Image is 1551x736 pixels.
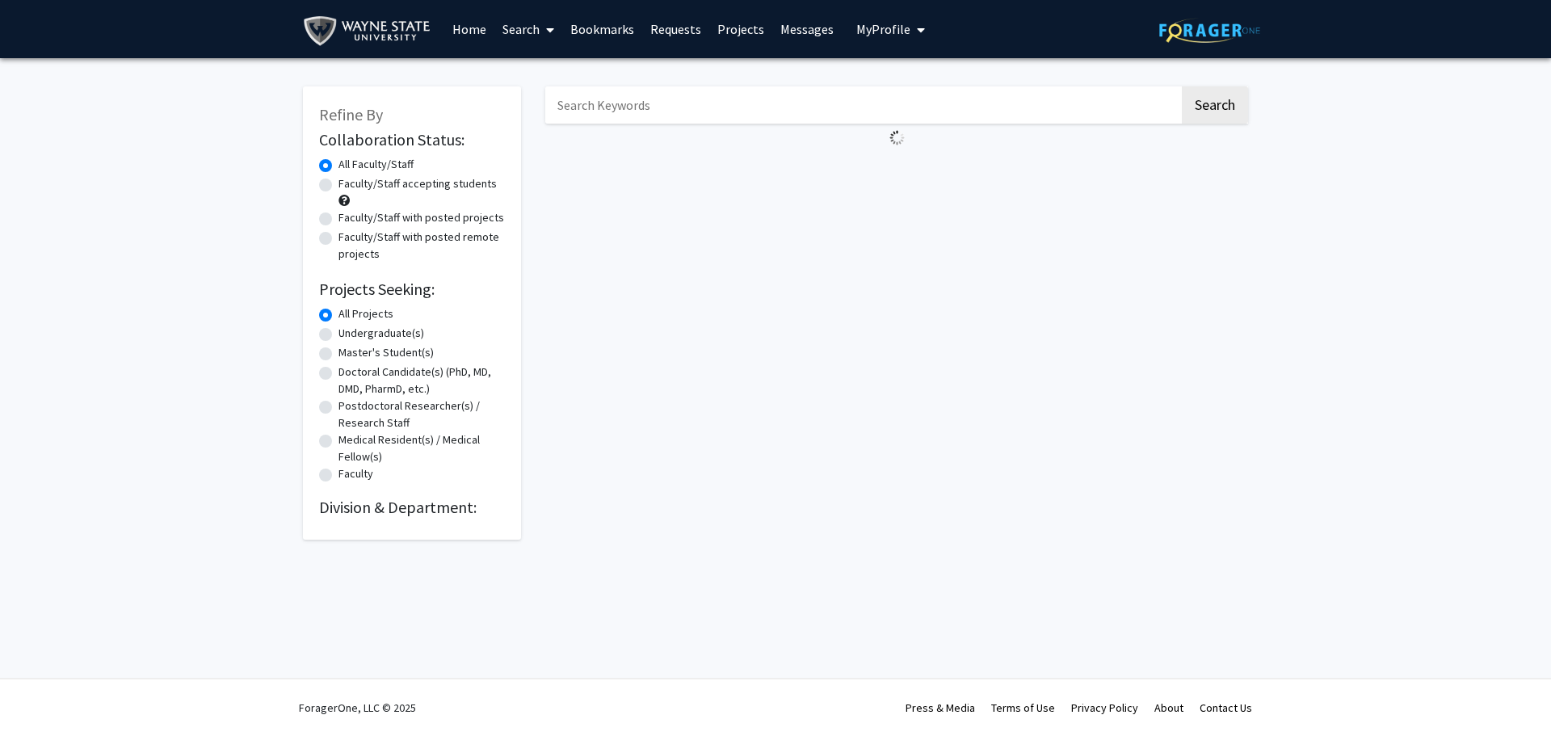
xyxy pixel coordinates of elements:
h2: Collaboration Status: [319,130,505,149]
nav: Page navigation [545,152,1248,189]
a: Requests [642,1,709,57]
h2: Division & Department: [319,498,505,517]
div: ForagerOne, LLC © 2025 [299,679,416,736]
span: My Profile [856,21,910,37]
a: Bookmarks [562,1,642,57]
a: Messages [772,1,842,57]
a: About [1154,700,1183,715]
a: Search [494,1,562,57]
label: Postdoctoral Researcher(s) / Research Staff [338,397,505,431]
label: Master's Student(s) [338,344,434,361]
a: Home [444,1,494,57]
h2: Projects Seeking: [319,280,505,299]
label: Medical Resident(s) / Medical Fellow(s) [338,431,505,465]
input: Search Keywords [545,86,1179,124]
span: Refine By [319,104,383,124]
label: Doctoral Candidate(s) (PhD, MD, DMD, PharmD, etc.) [338,364,505,397]
label: Faculty/Staff with posted projects [338,209,504,226]
a: Projects [709,1,772,57]
img: Wayne State University Logo [303,13,438,49]
img: Loading [883,124,911,152]
label: Undergraduate(s) [338,325,424,342]
label: Faculty [338,465,373,482]
a: Privacy Policy [1071,700,1138,715]
label: Faculty/Staff with posted remote projects [338,229,505,263]
button: Search [1182,86,1248,124]
img: ForagerOne Logo [1159,18,1260,43]
label: Faculty/Staff accepting students [338,175,497,192]
a: Contact Us [1200,700,1252,715]
label: All Projects [338,305,393,322]
label: All Faculty/Staff [338,156,414,173]
a: Press & Media [906,700,975,715]
a: Terms of Use [991,700,1055,715]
